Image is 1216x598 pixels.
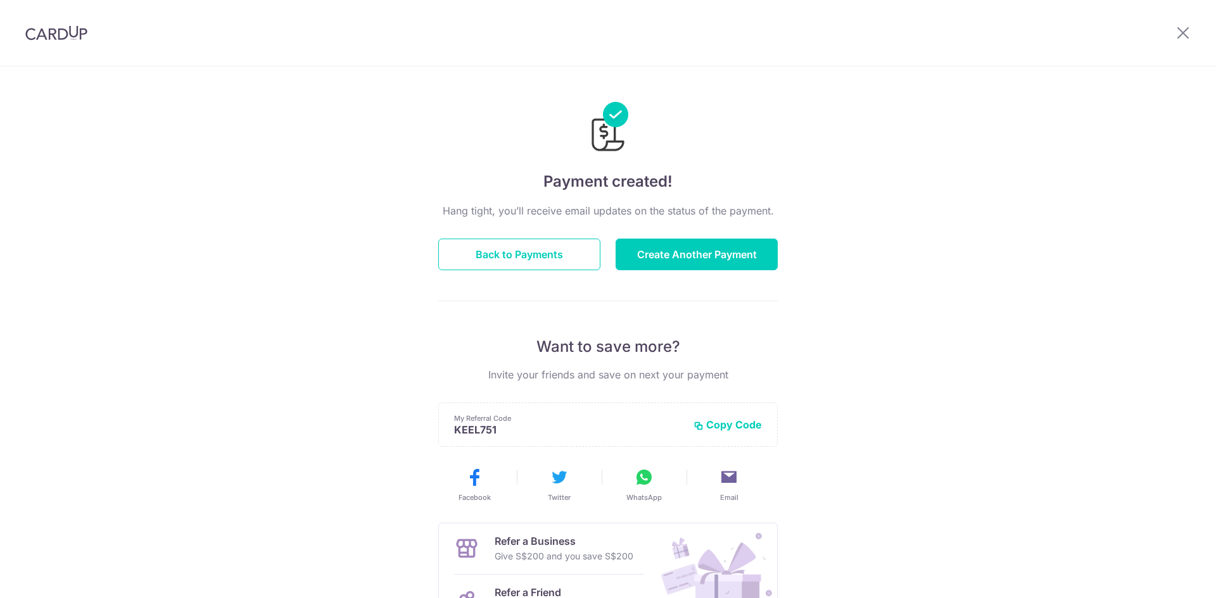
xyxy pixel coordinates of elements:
[454,423,683,436] p: KEEL751
[25,25,87,40] img: CardUp
[588,102,628,155] img: Payments
[548,492,571,502] span: Twitter
[438,203,778,218] p: Hang tight, you’ll receive email updates on the status of the payment.
[607,467,681,502] button: WhatsApp
[693,418,762,431] button: Copy Code
[495,549,633,564] p: Give S$200 and you save S$200
[454,413,683,423] p: My Referral Code
[438,170,778,193] h4: Payment created!
[459,492,491,502] span: Facebook
[692,467,766,502] button: Email
[720,492,738,502] span: Email
[616,239,778,270] button: Create Another Payment
[438,239,600,270] button: Back to Payments
[495,533,633,549] p: Refer a Business
[438,337,778,357] p: Want to save more?
[626,492,662,502] span: WhatsApp
[438,367,778,382] p: Invite your friends and save on next your payment
[522,467,597,502] button: Twitter
[437,467,512,502] button: Facebook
